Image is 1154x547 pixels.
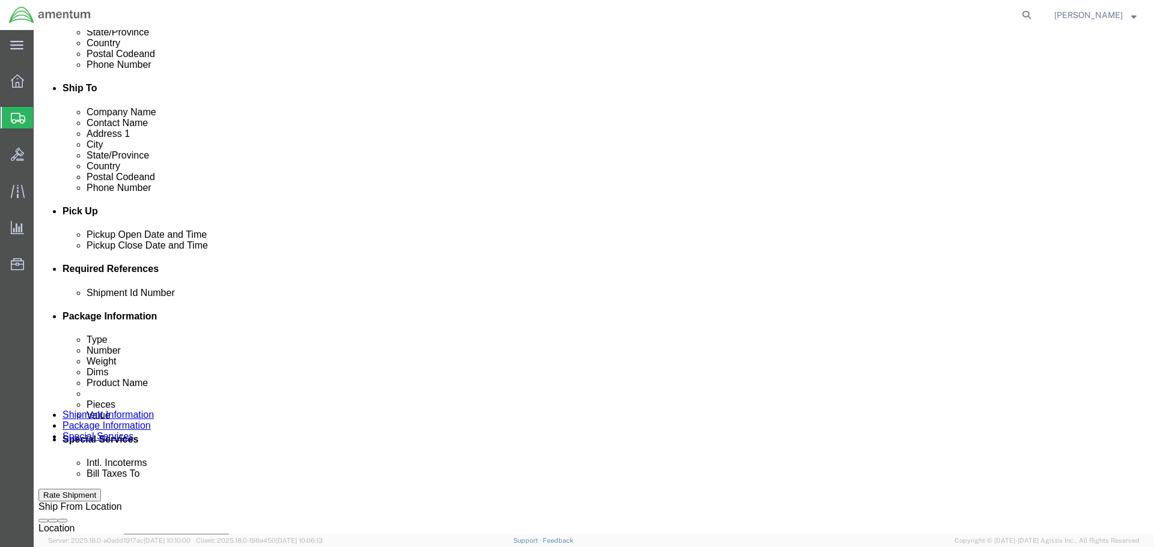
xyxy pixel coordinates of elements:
[276,537,323,544] span: [DATE] 10:06:13
[48,537,191,544] span: Server: 2025.18.0-a0edd1917ac
[513,537,543,544] a: Support
[1054,8,1137,22] button: [PERSON_NAME]
[1054,8,1123,22] span: Rob Allmond
[8,6,91,24] img: logo
[34,30,1154,534] iframe: FS Legacy Container
[543,537,573,544] a: Feedback
[144,537,191,544] span: [DATE] 10:10:00
[954,536,1140,546] span: Copyright © [DATE]-[DATE] Agistix Inc., All Rights Reserved
[196,537,323,544] span: Client: 2025.18.0-198a450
